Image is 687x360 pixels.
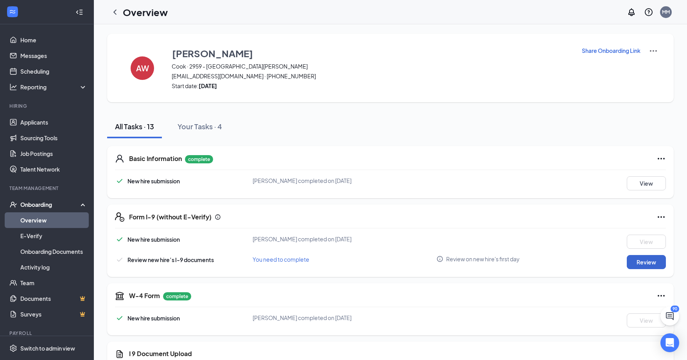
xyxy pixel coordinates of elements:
[644,7,653,17] svg: QuestionInfo
[20,114,87,130] a: Applicants
[20,228,87,244] a: E-Verify
[671,306,679,312] div: 90
[253,256,309,263] span: You need to complete
[253,314,352,321] span: [PERSON_NAME] completed on [DATE]
[20,161,87,177] a: Talent Network
[9,330,86,336] div: Payroll
[657,154,666,163] svg: Ellipses
[9,344,17,352] svg: Settings
[115,176,124,186] svg: Checkmark
[20,344,75,352] div: Switch to admin view
[115,121,154,131] div: All Tasks · 13
[163,292,191,300] p: complete
[215,214,221,220] svg: Info
[115,154,124,163] svg: User
[20,63,87,79] a: Scheduling
[178,121,222,131] div: Your Tasks · 4
[446,255,520,263] span: Review on new hire's first day
[20,259,87,275] a: Activity log
[9,103,86,109] div: Hiring
[660,307,679,326] button: ChatActive
[627,255,666,269] button: Review
[665,311,674,321] svg: ChatActive
[253,177,352,184] span: [PERSON_NAME] completed on [DATE]
[581,46,641,55] button: Share Onboarding Link
[9,83,17,91] svg: Analysis
[657,212,666,222] svg: Ellipses
[129,291,160,300] h5: W-4 Form
[20,244,87,259] a: Onboarding Documents
[172,72,572,80] span: [EMAIL_ADDRESS][DOMAIN_NAME] · [PHONE_NUMBER]
[20,306,87,322] a: SurveysCrown
[129,154,182,163] h5: Basic Information
[172,47,253,60] h3: [PERSON_NAME]
[115,291,124,300] svg: TaxGovernmentIcon
[20,130,87,146] a: Sourcing Tools
[20,201,81,208] div: Onboarding
[123,5,168,19] h1: Overview
[185,155,213,163] p: complete
[75,8,83,16] svg: Collapse
[123,46,162,90] button: AW
[172,82,572,90] span: Start date:
[627,235,666,249] button: View
[627,313,666,327] button: View
[136,65,149,71] h4: AW
[199,82,217,89] strong: [DATE]
[627,176,666,190] button: View
[253,235,352,242] span: [PERSON_NAME] completed on [DATE]
[657,291,666,300] svg: Ellipses
[582,47,640,54] p: Share Onboarding Link
[115,255,124,264] svg: Checkmark
[110,7,120,17] svg: ChevronLeft
[20,212,87,228] a: Overview
[127,236,180,243] span: New hire submission
[20,275,87,291] a: Team
[20,146,87,161] a: Job Postings
[9,8,16,16] svg: WorkstreamLogo
[436,255,443,262] svg: Info
[660,333,679,352] div: Open Intercom Messenger
[20,83,88,91] div: Reporting
[129,349,192,358] h5: I 9 Document Upload
[127,315,180,322] span: New hire submission
[115,349,124,359] svg: CustomFormIcon
[127,256,214,263] span: Review new hire’s I-9 documents
[172,62,572,70] span: Cook · 2959 - [GEOGRAPHIC_DATA][PERSON_NAME]
[172,46,572,60] button: [PERSON_NAME]
[115,313,124,323] svg: Checkmark
[649,46,658,56] img: More Actions
[127,177,180,185] span: New hire submission
[20,32,87,48] a: Home
[9,201,17,208] svg: UserCheck
[20,291,87,306] a: DocumentsCrown
[20,48,87,63] a: Messages
[115,212,124,222] svg: FormI9EVerifyIcon
[662,9,670,15] div: MM
[9,185,86,192] div: Team Management
[129,213,212,221] h5: Form I-9 (without E-Verify)
[627,7,636,17] svg: Notifications
[115,235,124,244] svg: Checkmark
